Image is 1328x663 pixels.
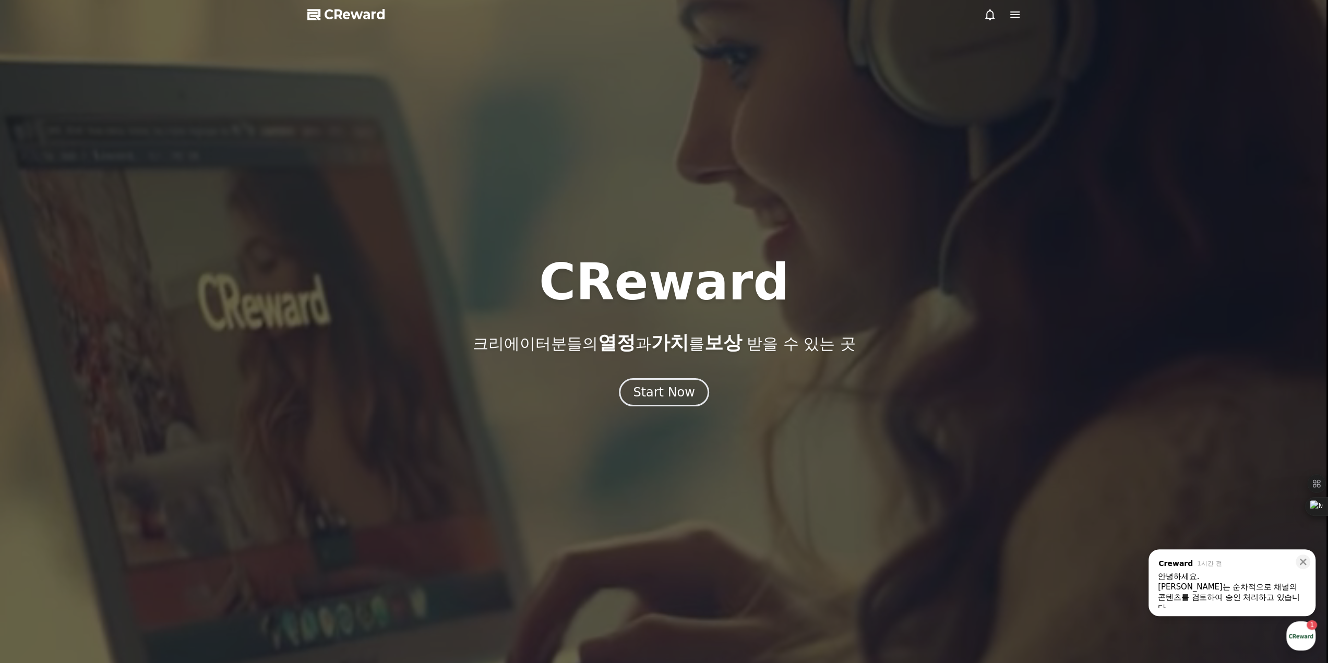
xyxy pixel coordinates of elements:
[95,347,108,355] span: 대화
[3,331,69,357] a: 홈
[472,332,855,353] p: 크리에이터분들의 과 를 받을 수 있는 곳
[161,346,174,355] span: 설정
[619,389,709,399] a: Start Now
[704,332,741,353] span: 보상
[33,346,39,355] span: 홈
[539,257,789,307] h1: CReward
[619,378,709,406] button: Start Now
[69,331,135,357] a: 1대화
[307,6,386,23] a: CReward
[106,330,110,339] span: 1
[633,384,695,401] div: Start Now
[135,331,200,357] a: 설정
[597,332,635,353] span: 열정
[324,6,386,23] span: CReward
[651,332,688,353] span: 가치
